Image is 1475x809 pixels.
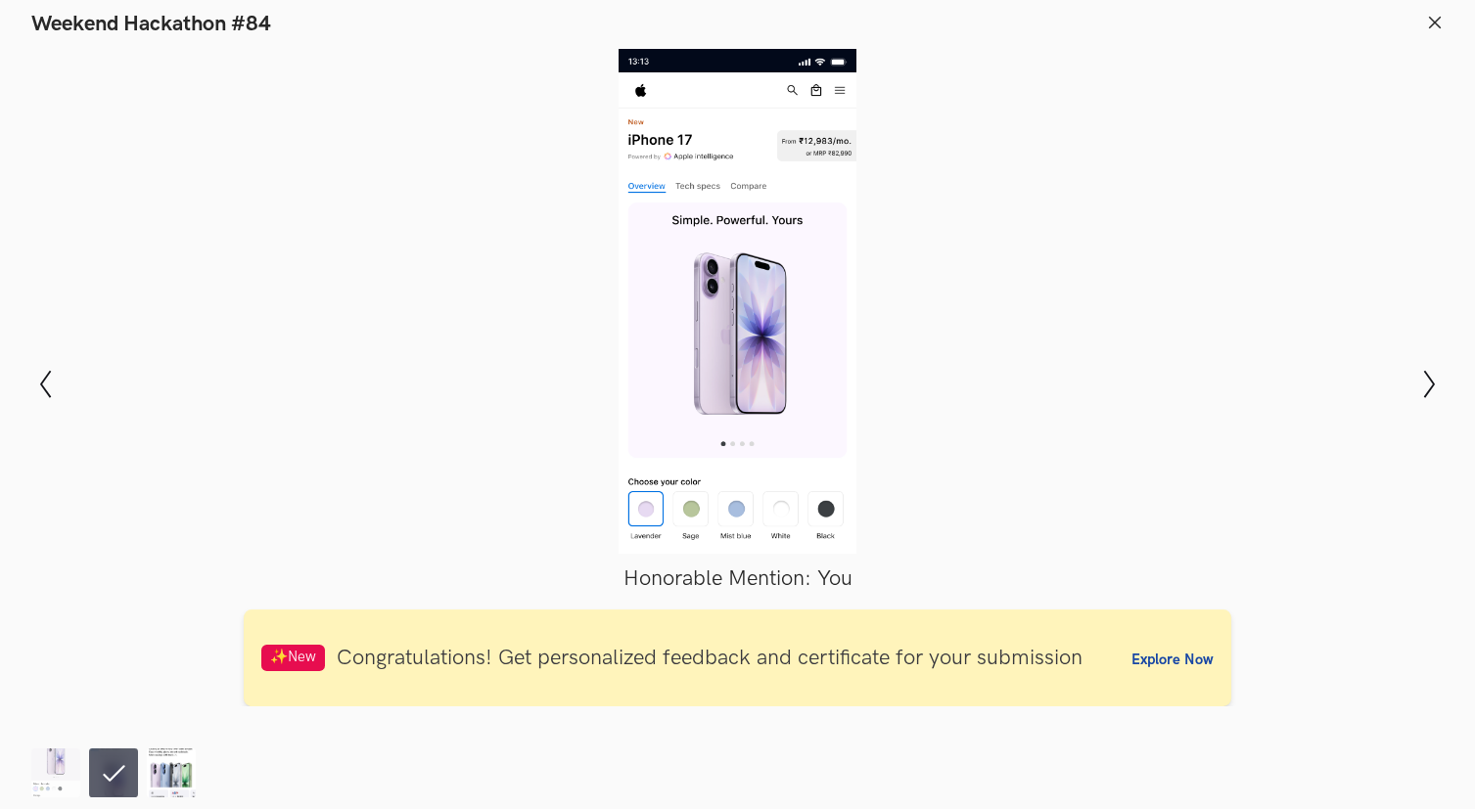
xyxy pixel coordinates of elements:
h1: Weekend Hackathon #84 [31,12,271,37]
span: Honorable Mention: You [623,565,853,592]
span: Congratulations! Get personalized feedback and certificate for your submission [337,645,1083,671]
span: Explore Now [1131,652,1214,668]
img: iPhone_17_Landing_Page_Redesign_by_Pulkit_Yadav.png [147,748,196,797]
a: ✨New Congratulations! Get personalized feedback and certificate for your submissionExplore Now [244,609,1231,706]
span: ✨New [261,645,325,671]
img: Weekend_Hackathon_84_Submission.png [31,748,80,797]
